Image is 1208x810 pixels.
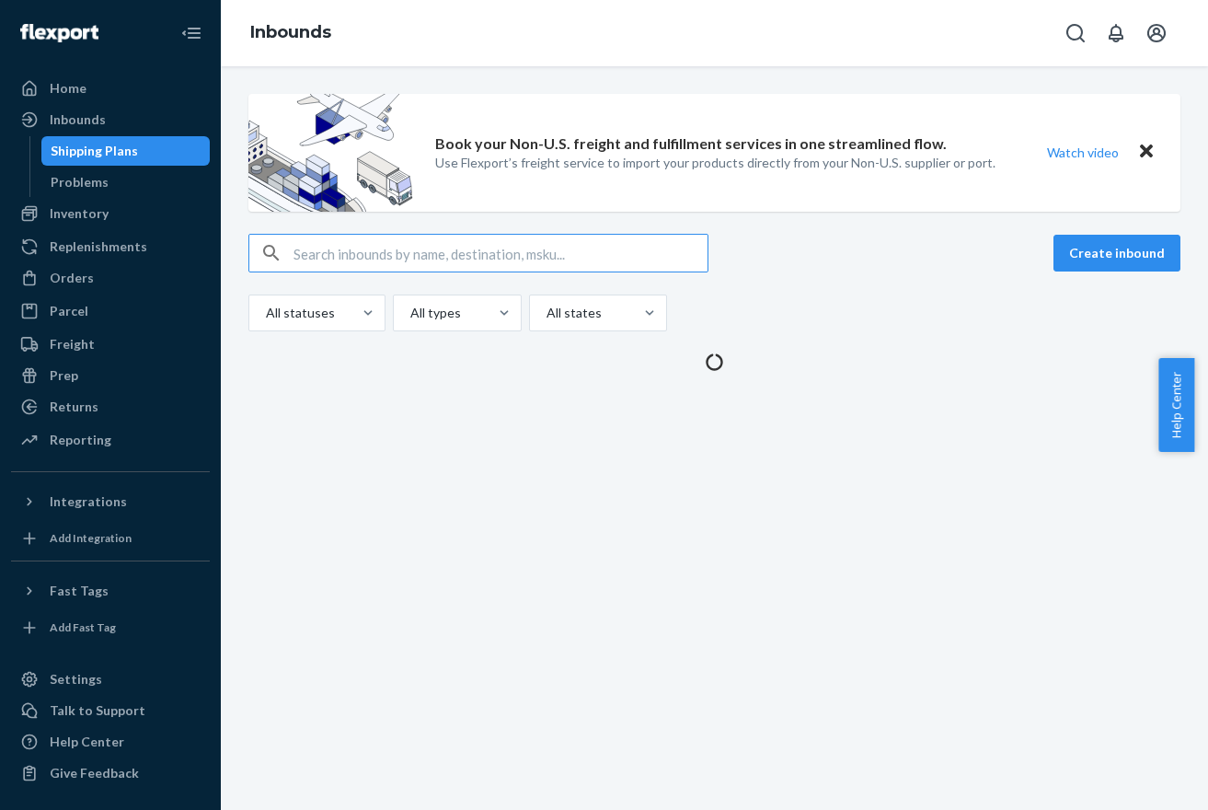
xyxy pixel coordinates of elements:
p: Use Flexport’s freight service to import your products directly from your Non-U.S. supplier or port. [435,154,995,172]
div: Freight [50,335,95,353]
div: Talk to Support [50,701,145,720]
button: Give Feedback [11,758,210,788]
a: Inbounds [11,105,210,134]
div: Problems [51,173,109,191]
ol: breadcrumbs [236,6,346,60]
a: Returns [11,392,210,422]
div: Settings [50,670,102,688]
input: All types [408,304,410,322]
a: Replenishments [11,232,210,261]
a: Home [11,74,210,103]
div: Orders [50,269,94,287]
a: Settings [11,665,210,694]
div: Inbounds [50,110,106,129]
div: Inventory [50,204,109,223]
a: Shipping Plans [41,136,211,166]
button: Help Center [1158,358,1194,452]
button: Open notifications [1098,15,1134,52]
button: Talk to Support [11,696,210,725]
a: Inventory [11,199,210,228]
a: Help Center [11,727,210,757]
button: Close [1134,139,1158,166]
a: Add Integration [11,524,210,553]
a: Prep [11,361,210,390]
a: Parcel [11,296,210,326]
a: Orders [11,263,210,293]
div: Home [50,79,86,98]
p: Book your Non-U.S. freight and fulfillment services in one streamlined flow. [435,133,947,155]
div: Add Fast Tag [50,619,116,635]
button: Close Navigation [173,15,210,52]
button: Create inbound [1053,235,1180,272]
a: Freight [11,330,210,359]
a: Add Fast Tag [11,613,210,642]
div: Help Center [50,733,124,751]
input: All states [545,304,546,322]
button: Open account menu [1138,15,1175,52]
button: Fast Tags [11,576,210,606]
div: Returns [50,398,98,416]
input: All statuses [264,304,266,322]
button: Open Search Box [1057,15,1094,52]
button: Watch video [1035,139,1131,166]
div: Fast Tags [50,582,109,600]
div: Give Feedback [50,764,139,782]
div: Reporting [50,431,111,449]
div: Shipping Plans [51,142,138,160]
a: Inbounds [250,22,331,42]
div: Integrations [50,492,127,511]
a: Problems [41,168,211,197]
a: Reporting [11,425,210,455]
div: Add Integration [50,530,132,546]
button: Integrations [11,487,210,516]
input: Search inbounds by name, destination, msku... [293,235,708,272]
div: Prep [50,366,78,385]
img: Flexport logo [20,24,98,42]
div: Replenishments [50,237,147,256]
div: Parcel [50,302,88,320]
